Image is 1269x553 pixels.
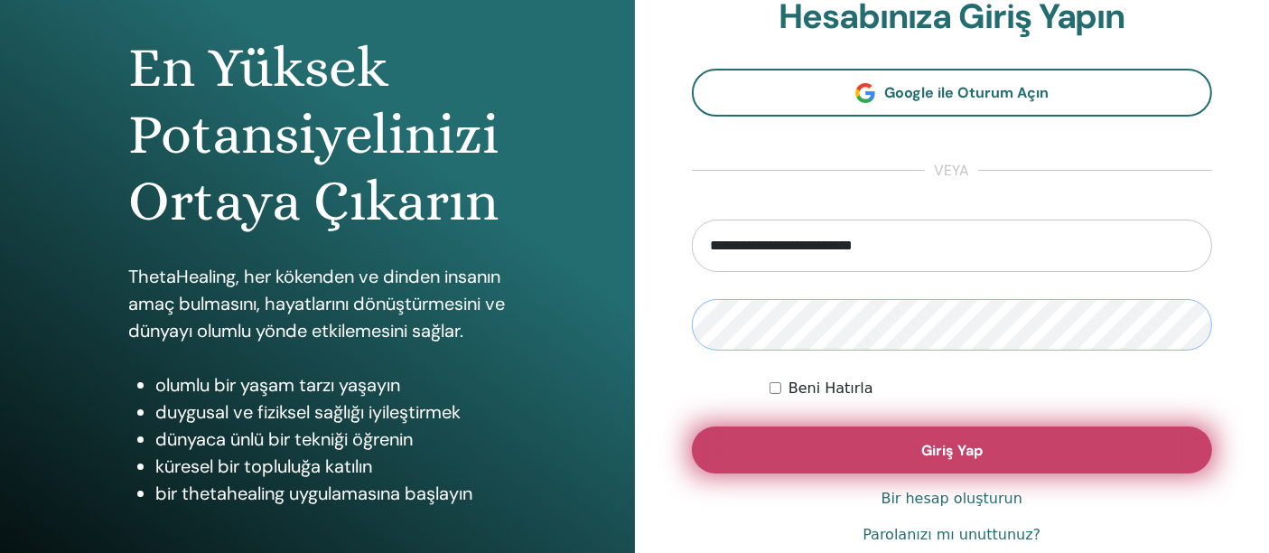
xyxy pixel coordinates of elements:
[692,426,1213,473] button: Giriş Yap
[128,265,505,342] font: ThetaHealing, her kökenden ve dinden insanın amaç bulmasını, hayatlarını dönüştürmesini ve dünyay...
[863,526,1040,543] font: Parolanızı mı unuttunuz?
[882,488,1022,510] a: Bir hesap oluşturun
[863,524,1040,546] a: Parolanızı mı unuttunuz?
[770,378,1212,399] div: Beni süresiz olarak veya manuel olarak çıkış yapana kadar kimlik doğrulamalı tut
[155,455,372,478] font: küresel bir topluluğa katılın
[884,83,1049,102] font: Google ile Oturum Açın
[155,482,472,505] font: bir thetahealing uygulamasına başlayın
[788,380,873,397] font: Beni Hatırla
[128,35,499,234] font: En Yüksek Potansiyelinizi Ortaya Çıkarın
[155,427,413,451] font: dünyaca ünlü bir tekniği öğrenin
[882,490,1022,507] font: Bir hesap oluşturun
[934,161,969,180] font: veya
[155,373,400,397] font: olumlu bir yaşam tarzı yaşayın
[692,69,1213,117] a: Google ile Oturum Açın
[921,441,983,460] font: Giriş Yap
[155,400,461,424] font: duygusal ve fiziksel sağlığı iyileştirmek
